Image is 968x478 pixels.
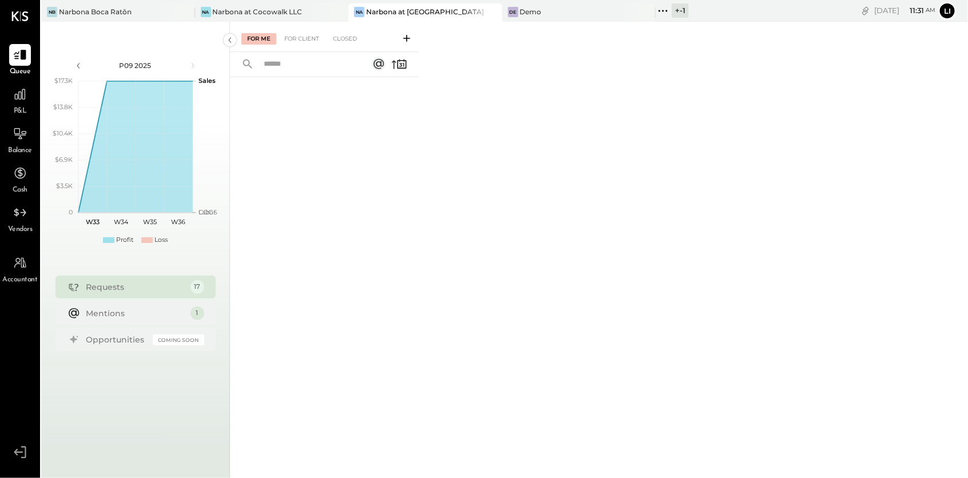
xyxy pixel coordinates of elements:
[54,77,73,85] text: $17.3K
[1,44,39,77] a: Queue
[69,208,73,216] text: 0
[1,252,39,285] a: Accountant
[241,33,276,45] div: For Me
[143,218,157,226] text: W35
[860,5,871,17] div: copy link
[199,208,216,216] text: Labor
[86,308,185,319] div: Mentions
[13,185,27,196] span: Cash
[86,334,147,345] div: Opportunities
[55,156,73,164] text: $6.9K
[3,275,38,285] span: Accountant
[114,218,129,226] text: W34
[279,33,325,45] div: For Client
[53,103,73,111] text: $13.8K
[213,7,303,17] div: Narbona at Cocowalk LLC
[191,306,204,320] div: 1
[508,7,518,17] div: De
[520,7,542,17] div: Demo
[154,236,168,245] div: Loss
[171,218,185,226] text: W36
[1,83,39,117] a: P&L
[116,236,133,245] div: Profit
[87,61,184,70] div: P09 2025
[366,7,485,17] div: Narbona at [GEOGRAPHIC_DATA] LLC
[191,280,204,294] div: 17
[1,202,39,235] a: Vendors
[327,33,363,45] div: Closed
[8,146,32,156] span: Balance
[56,182,73,190] text: $3.5K
[153,334,204,345] div: Coming Soon
[47,7,57,17] div: NB
[354,7,364,17] div: Na
[59,7,132,17] div: Narbona Boca Ratōn
[8,225,33,235] span: Vendors
[14,106,27,117] span: P&L
[874,5,935,16] div: [DATE]
[938,2,957,20] button: Li
[199,77,216,85] text: Sales
[672,3,689,18] div: + -1
[10,67,31,77] span: Queue
[201,7,211,17] div: Na
[86,218,100,226] text: W33
[53,129,73,137] text: $10.4K
[1,123,39,156] a: Balance
[1,162,39,196] a: Cash
[86,281,185,293] div: Requests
